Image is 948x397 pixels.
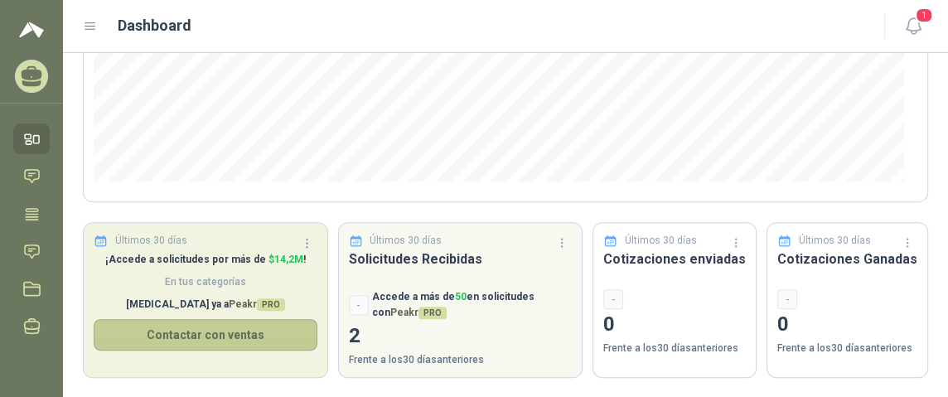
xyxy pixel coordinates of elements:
p: ¡Accede a solicitudes por más de ! [94,252,317,268]
span: Peakr [390,307,447,318]
span: PRO [257,298,285,311]
span: 1 [915,7,933,23]
h3: Cotizaciones enviadas [603,249,746,269]
span: PRO [418,307,447,319]
div: - [349,295,369,315]
h3: Solicitudes Recibidas [349,249,573,269]
h1: Dashboard [118,14,191,37]
div: - [777,289,797,309]
span: 50 [455,291,467,303]
p: [MEDICAL_DATA] ya a [94,297,317,312]
span: Peakr [229,298,285,310]
div: - [603,289,623,309]
p: Últimos 30 días [115,233,187,249]
button: 1 [898,12,928,41]
p: Frente a los 30 días anteriores [777,341,917,356]
p: 0 [603,309,746,341]
p: Últimos 30 días [799,233,871,249]
p: Accede a más de en solicitudes con [372,289,573,321]
p: 0 [777,309,917,341]
span: En tus categorías [94,274,317,290]
p: Frente a los 30 días anteriores [349,352,573,368]
p: Últimos 30 días [625,233,697,249]
img: Logo peakr [19,20,44,40]
span: $ 14,2M [268,254,303,265]
p: 2 [349,321,573,352]
p: Últimos 30 días [370,233,442,249]
p: Frente a los 30 días anteriores [603,341,746,356]
h3: Has vendido [94,249,317,269]
h3: Cotizaciones Ganadas [777,249,917,269]
button: Contactar con ventas [94,319,317,351]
